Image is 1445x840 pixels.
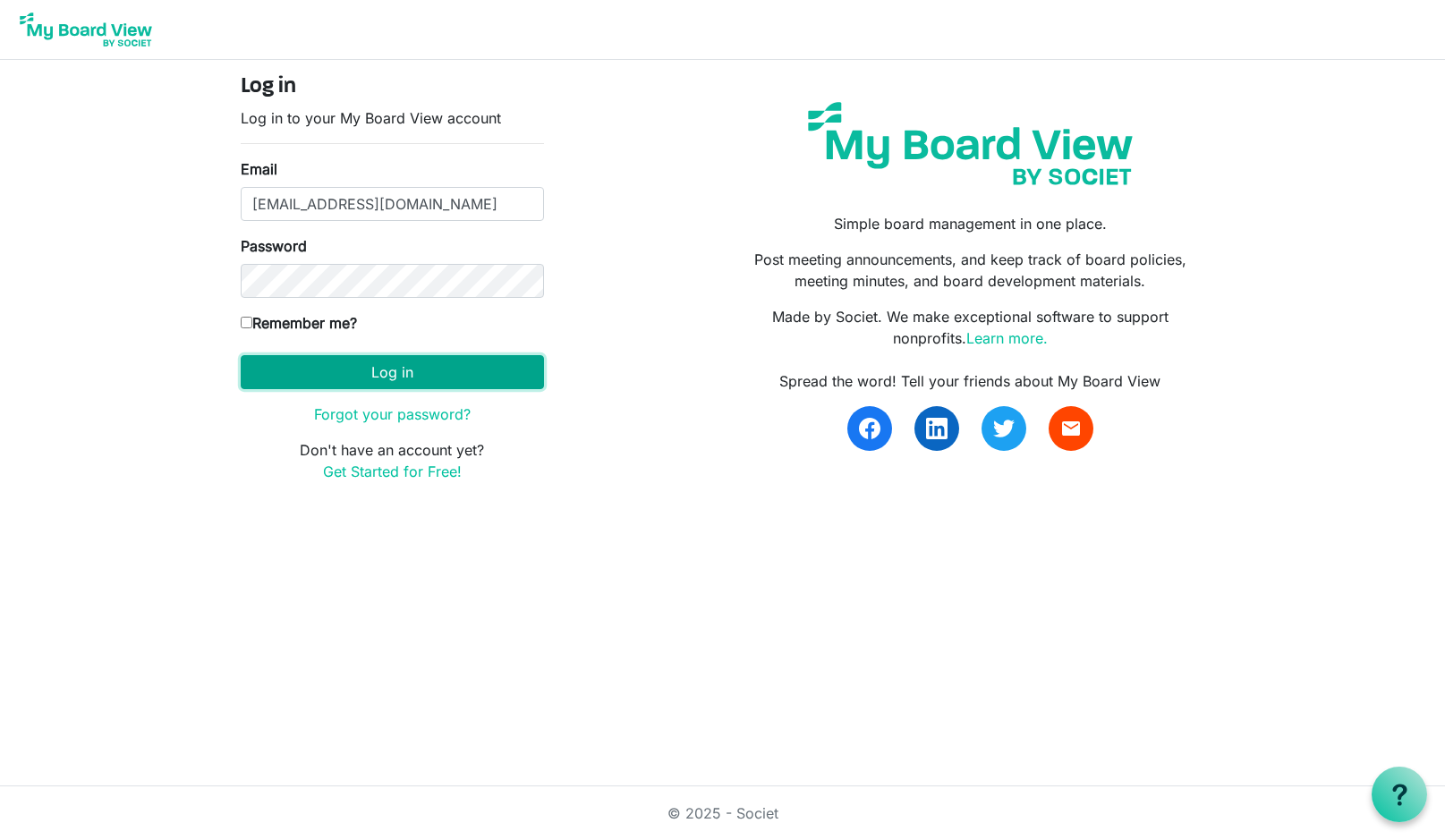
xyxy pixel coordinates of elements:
[241,235,307,257] label: Password
[314,405,471,423] a: Forgot your password?
[241,439,544,482] p: Don't have an account yet?
[859,418,880,439] img: facebook.svg
[241,312,357,334] label: Remember me?
[735,306,1204,349] p: Made by Societ. We make exceptional software to support nonprofits.
[966,329,1048,347] a: Learn more.
[241,107,544,129] p: Log in to your My Board View account
[241,317,252,328] input: Remember me?
[1049,406,1093,451] a: email
[1060,418,1082,439] span: email
[241,355,544,389] button: Log in
[735,249,1204,292] p: Post meeting announcements, and keep track of board policies, meeting minutes, and board developm...
[993,418,1015,439] img: twitter.svg
[795,89,1146,199] img: my-board-view-societ.svg
[14,7,157,52] img: My Board View Logo
[735,213,1204,234] p: Simple board management in one place.
[735,370,1204,392] div: Spread the word! Tell your friends about My Board View
[926,418,948,439] img: linkedin.svg
[241,158,277,180] label: Email
[323,462,462,480] a: Get Started for Free!
[241,74,544,100] h4: Log in
[667,804,778,822] a: © 2025 - Societ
